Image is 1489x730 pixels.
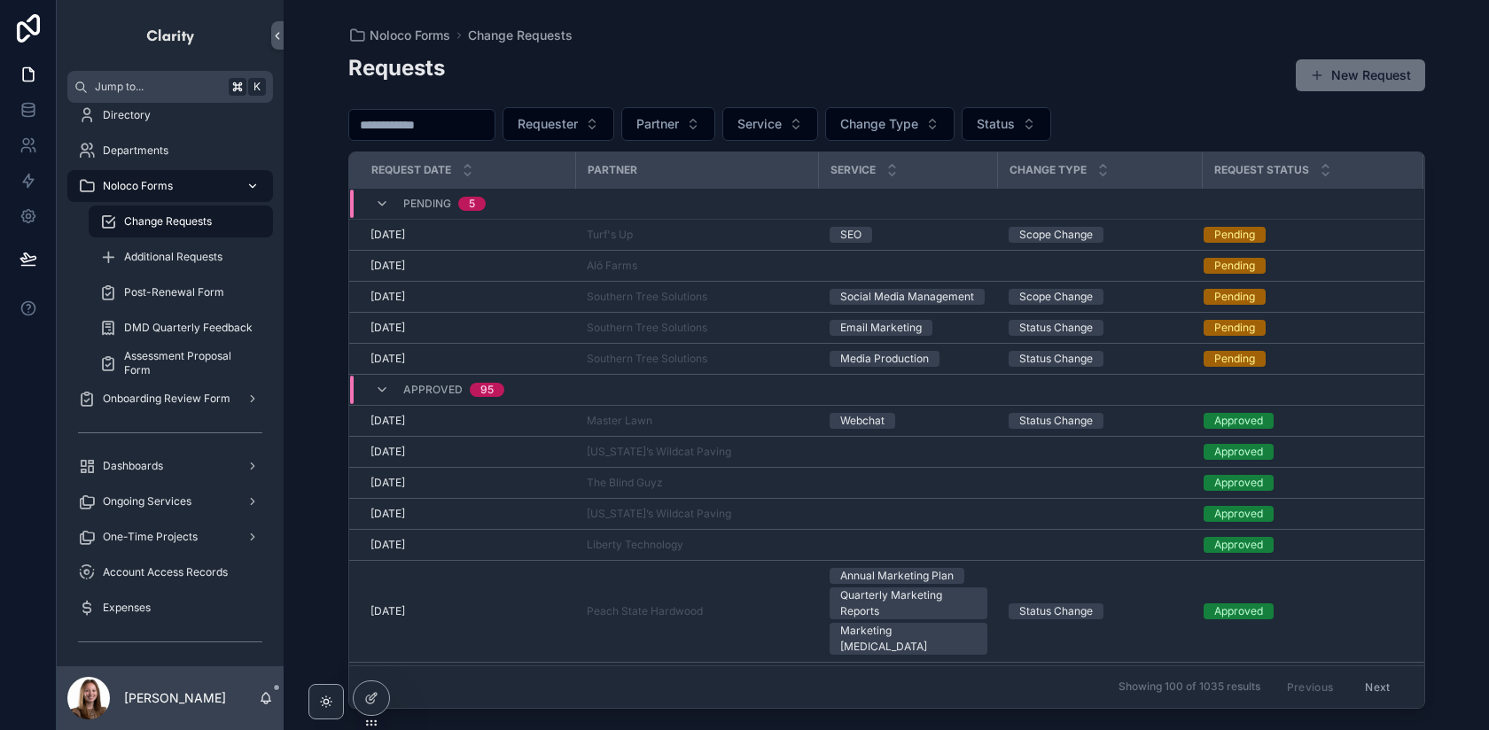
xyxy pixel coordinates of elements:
[1204,413,1402,429] a: Approved
[830,413,987,429] a: Webchat
[840,227,861,243] div: SEO
[89,206,273,237] a: Change Requests
[587,290,707,304] a: Southern Tree Solutions
[370,476,565,490] a: [DATE]
[67,135,273,167] a: Departments
[370,538,405,552] span: [DATE]
[1009,351,1192,367] a: Status Change
[67,170,273,202] a: Noloco Forms
[124,689,226,707] p: [PERSON_NAME]
[1204,603,1402,619] a: Approved
[370,414,405,428] span: [DATE]
[1119,680,1260,695] span: Showing 100 of 1035 results
[587,507,731,521] a: [US_STATE]’s Wildcat Paving
[1204,289,1402,305] a: Pending
[57,103,284,666] div: scrollable content
[1204,227,1402,243] a: Pending
[370,228,405,242] span: [DATE]
[403,383,463,397] span: Approved
[830,289,987,305] a: Social Media Management
[587,228,633,242] a: Turf's Up
[67,592,273,624] a: Expenses
[370,445,565,459] a: [DATE]
[840,289,974,305] div: Social Media Management
[103,494,191,509] span: Ongoing Services
[67,556,273,588] a: Account Access Records
[1204,475,1402,491] a: Approved
[371,163,451,177] span: Request Date
[1019,227,1093,243] div: Scope Change
[95,80,222,94] span: Jump to...
[1204,258,1402,274] a: Pending
[103,392,230,406] span: Onboarding Review Form
[830,351,987,367] a: Media Production
[348,27,450,44] a: Noloco Forms
[370,290,565,304] a: [DATE]
[370,604,405,618] span: [DATE]
[370,507,405,521] span: [DATE]
[370,538,565,552] a: [DATE]
[1010,163,1087,177] span: Change Type
[1353,673,1402,701] button: Next
[145,21,196,50] img: App logo
[1019,320,1093,336] div: Status Change
[1204,506,1402,522] a: Approved
[103,565,228,579] span: Account Access Records
[1296,59,1425,91] a: New Request
[840,320,922,336] div: Email Marketing
[103,530,198,544] span: One-Time Projects
[1009,320,1192,336] a: Status Change
[370,507,565,521] a: [DATE]
[587,538,683,552] a: Liberty Technology
[587,445,731,459] a: [US_STATE]’s Wildcat Paving
[587,604,808,618] a: Peach State Hardwood
[1019,413,1093,429] div: Status Change
[67,521,273,553] a: One-Time Projects
[587,476,663,490] a: The Blind Guyz
[67,99,273,131] a: Directory
[1214,320,1255,336] div: Pending
[1019,351,1093,367] div: Status Change
[89,347,273,379] a: Assessment Proposal Form
[250,80,264,94] span: K
[124,349,255,377] span: Assessment Proposal Form
[403,197,451,211] span: Pending
[587,352,707,366] a: Southern Tree Solutions
[840,115,918,133] span: Change Type
[370,27,450,44] span: Noloco Forms
[89,241,273,273] a: Additional Requests
[587,259,808,273] a: Alō Farms
[587,321,707,335] a: Southern Tree Solutions
[468,27,573,44] span: Change Requests
[962,107,1051,141] button: Select Button
[480,383,494,397] div: 95
[1204,444,1402,460] a: Approved
[370,445,405,459] span: [DATE]
[370,228,565,242] a: [DATE]
[1214,163,1309,177] span: Request Status
[587,259,637,273] span: Alō Farms
[370,321,405,335] span: [DATE]
[587,414,652,428] span: Master Lawn
[722,107,818,141] button: Select Button
[587,604,703,618] a: Peach State Hardwood
[370,259,405,273] span: [DATE]
[1204,351,1402,367] a: Pending
[587,290,808,304] a: Southern Tree Solutions
[587,538,808,552] a: Liberty Technology
[67,485,273,517] a: Ongoing Services
[370,290,405,304] span: [DATE]
[840,413,885,429] div: Webchat
[370,321,565,335] a: [DATE]
[840,623,977,655] div: Marketing [MEDICAL_DATA]
[1214,351,1255,367] div: Pending
[503,107,614,141] button: Select Button
[1019,289,1093,305] div: Scope Change
[1204,320,1402,336] a: Pending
